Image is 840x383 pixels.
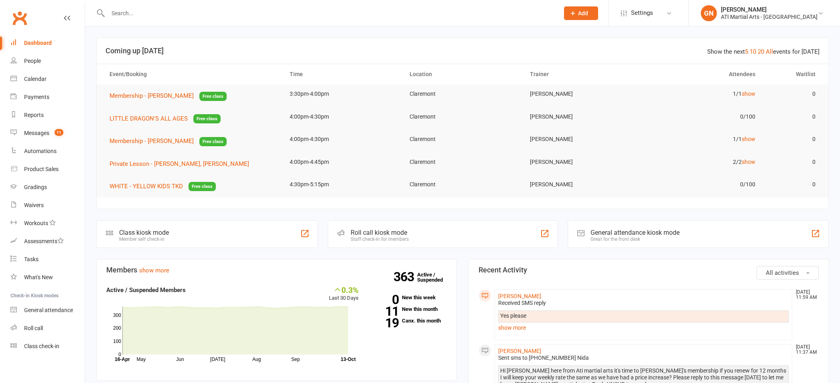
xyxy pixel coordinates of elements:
td: 0 [763,130,823,149]
input: Search... [106,8,554,19]
strong: 0 [371,294,399,306]
th: Event/Booking [102,64,282,85]
span: Settings [631,4,653,22]
td: [PERSON_NAME] [523,130,643,149]
a: People [10,52,85,70]
a: 20 [758,48,764,55]
div: Calendar [24,76,47,82]
td: 0 [763,85,823,103]
a: Workouts [10,214,85,232]
td: 0 [763,153,823,171]
div: Assessments [24,238,64,244]
span: Free class [199,92,227,101]
div: Staff check-in for members [351,236,409,242]
button: Add [564,6,598,20]
td: 1/1 [643,130,763,149]
span: Membership - [PERSON_NAME] [110,137,194,145]
td: 3:30pm-4:00pm [282,85,402,103]
div: Show the next events for [DATE] [707,47,820,56]
strong: Active / Suspended Members [106,286,186,294]
span: All activities [766,269,799,276]
a: Payments [10,88,85,106]
th: Time [282,64,402,85]
td: [PERSON_NAME] [523,85,643,103]
a: Tasks [10,250,85,268]
span: Sent sms to [PHONE_NUMBER] Nida [498,355,589,361]
span: Free class [189,182,216,191]
div: Class check-in [24,343,59,349]
td: Claremont [402,107,522,126]
a: 363Active / Suspended [417,266,452,288]
a: [PERSON_NAME] [498,293,541,299]
div: Reports [24,112,44,118]
a: Assessments [10,232,85,250]
td: 0 [763,175,823,194]
button: All activities [757,266,819,280]
td: 0/100 [643,175,763,194]
div: Class kiosk mode [119,229,169,236]
strong: 363 [394,271,417,283]
a: 19Canx. this month [371,318,447,323]
th: Waitlist [763,64,823,85]
button: LITTLE DRAGON'S ALL AGESFree class [110,114,221,124]
span: 11 [55,129,63,136]
a: What's New [10,268,85,286]
a: Dashboard [10,34,85,52]
th: Trainer [523,64,643,85]
a: Roll call [10,319,85,337]
div: Product Sales [24,166,59,172]
a: show [742,91,755,97]
div: Last 30 Days [329,285,359,302]
time: [DATE] 11:37 AM [792,345,818,355]
a: 11New this month [371,306,447,312]
a: show more [139,267,169,274]
th: Location [402,64,522,85]
a: Class kiosk mode [10,337,85,355]
td: 0 [763,107,823,126]
div: Roll call kiosk mode [351,229,409,236]
td: Claremont [402,130,522,149]
a: All [766,48,773,55]
td: Claremont [402,85,522,103]
td: [PERSON_NAME] [523,153,643,171]
div: General attendance [24,307,73,313]
div: Member self check-in [119,236,169,242]
div: Dashboard [24,40,52,46]
a: Product Sales [10,160,85,178]
a: Waivers [10,196,85,214]
th: Attendees [643,64,763,85]
button: WHITE - YELLOW KIDS TKDFree class [110,181,216,191]
div: Payments [24,94,49,100]
div: ATI Martial Arts - [GEOGRAPHIC_DATA] [721,13,818,20]
div: General attendance kiosk mode [590,229,680,236]
span: Add [578,10,588,16]
span: Private Lesson - [PERSON_NAME], [PERSON_NAME] [110,160,249,167]
span: Free class [193,114,221,123]
td: Claremont [402,153,522,171]
div: Automations [24,148,57,154]
span: WHITE - YELLOW KIDS TKD [110,183,183,190]
div: Tasks [24,256,39,262]
a: 10 [750,48,756,55]
div: What's New [24,274,53,280]
h3: Members [106,266,446,274]
a: 5 [745,48,748,55]
div: GN [701,5,717,21]
span: Free class [199,137,227,146]
a: Gradings [10,178,85,196]
span: Membership - [PERSON_NAME] [110,92,194,99]
td: Claremont [402,175,522,194]
td: 2/2 [643,153,763,171]
a: Messages 11 [10,124,85,142]
h3: Coming up [DATE] [106,47,820,55]
div: [PERSON_NAME] [721,6,818,13]
a: [PERSON_NAME] [498,348,541,354]
td: 1/1 [643,85,763,103]
div: Received SMS reply [498,300,789,306]
div: Yes please [500,312,787,319]
div: Gradings [24,184,47,190]
div: Great for the front desk [590,236,680,242]
td: [PERSON_NAME] [523,107,643,126]
a: General attendance kiosk mode [10,301,85,319]
td: 0/100 [643,107,763,126]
